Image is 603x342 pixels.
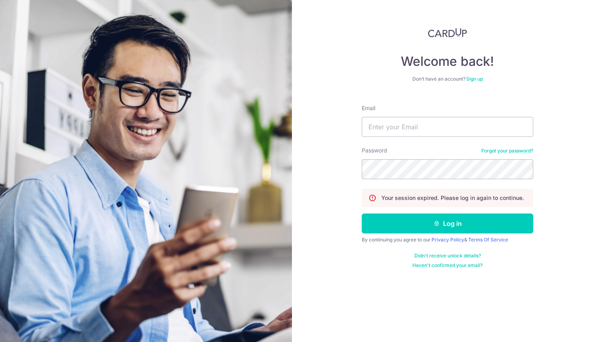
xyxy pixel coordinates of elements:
a: Haven't confirmed your email? [412,262,483,269]
img: CardUp Logo [428,28,467,38]
input: Enter your Email [362,117,533,137]
h4: Welcome back! [362,53,533,69]
label: Email [362,104,375,112]
a: Didn't receive unlock details? [414,253,481,259]
a: Forgot your password? [481,148,533,154]
a: Terms Of Service [468,237,508,243]
p: Your session expired. Please log in again to continue. [381,194,524,202]
div: Don’t have an account? [362,76,533,82]
a: Privacy Policy [432,237,464,243]
a: Sign up [466,76,483,82]
button: Log in [362,214,533,233]
label: Password [362,146,387,154]
div: By continuing you agree to our & [362,237,533,243]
